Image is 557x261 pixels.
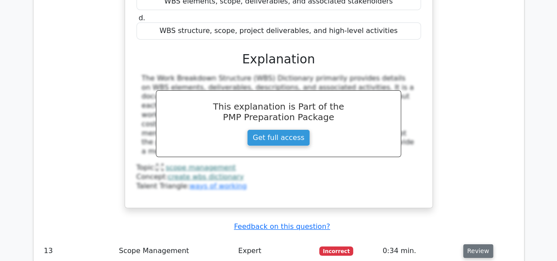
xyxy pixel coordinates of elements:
a: create wbs dictionary [168,173,243,181]
div: WBS structure, scope, project deliverables, and high-level activities [136,22,421,40]
div: Talent Triangle: [136,163,421,191]
span: d. [139,14,145,22]
a: Get full access [247,129,310,146]
h3: Explanation [142,52,416,67]
div: Concept: [136,173,421,182]
span: Incorrect [319,246,353,255]
a: ways of working [189,182,247,190]
a: scope management [166,163,236,172]
div: The Work Breakdown Structure (WBS) Dictionary primarily provides details on WBS elements, deliver... [142,74,416,156]
div: Topic: [136,163,421,173]
a: Feedback on this question? [234,222,330,231]
button: Review [463,244,493,258]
